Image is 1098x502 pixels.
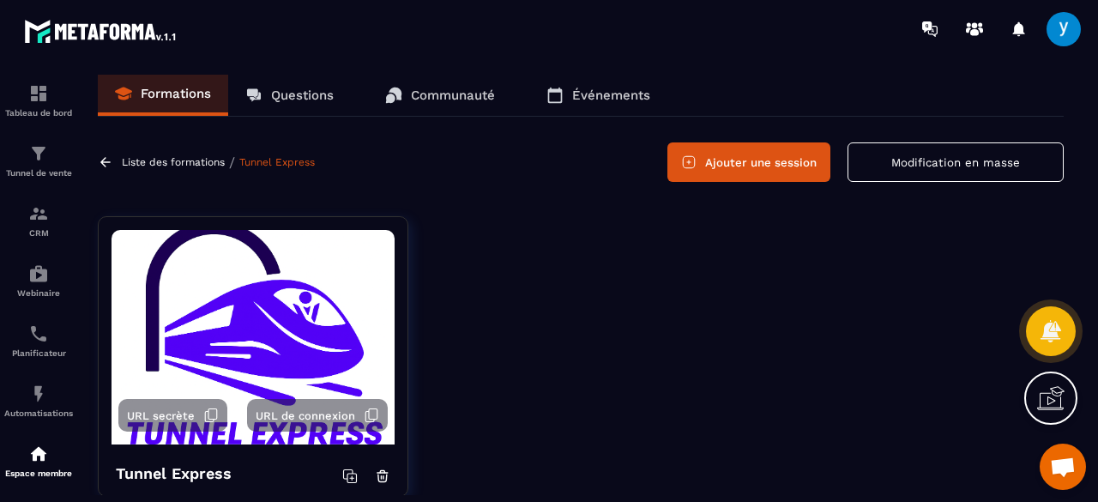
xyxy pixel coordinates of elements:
[529,75,667,116] a: Événements
[1040,444,1086,490] a: Ouvrir le chat
[122,156,225,168] a: Liste des formations
[118,399,227,432] button: URL secrète
[28,263,49,284] img: automations
[28,444,49,464] img: automations
[411,88,495,103] p: Communauté
[271,88,334,103] p: Questions
[28,203,49,224] img: formation
[98,75,228,116] a: Formations
[572,88,650,103] p: Événements
[4,228,73,238] p: CRM
[24,15,178,46] img: logo
[4,348,73,358] p: Planificateur
[4,311,73,371] a: schedulerschedulerPlanificateur
[848,142,1064,182] button: Modification en masse
[127,409,195,422] span: URL secrète
[116,462,232,486] h4: Tunnel Express
[112,230,395,445] img: background
[4,469,73,478] p: Espace membre
[4,168,73,178] p: Tunnel de vente
[368,75,512,116] a: Communauté
[4,288,73,298] p: Webinaire
[28,143,49,164] img: formation
[4,408,73,418] p: Automatisations
[4,371,73,431] a: automationsautomationsAutomatisations
[228,75,351,116] a: Questions
[4,108,73,118] p: Tableau de bord
[256,409,355,422] span: URL de connexion
[28,83,49,104] img: formation
[141,86,211,101] p: Formations
[28,324,49,344] img: scheduler
[4,130,73,191] a: formationformationTunnel de vente
[239,156,315,168] a: Tunnel Express
[667,142,830,182] button: Ajouter une session
[247,399,388,432] button: URL de connexion
[28,384,49,404] img: automations
[4,70,73,130] a: formationformationTableau de bord
[229,154,235,171] span: /
[4,431,73,491] a: automationsautomationsEspace membre
[4,251,73,311] a: automationsautomationsWebinaire
[4,191,73,251] a: formationformationCRM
